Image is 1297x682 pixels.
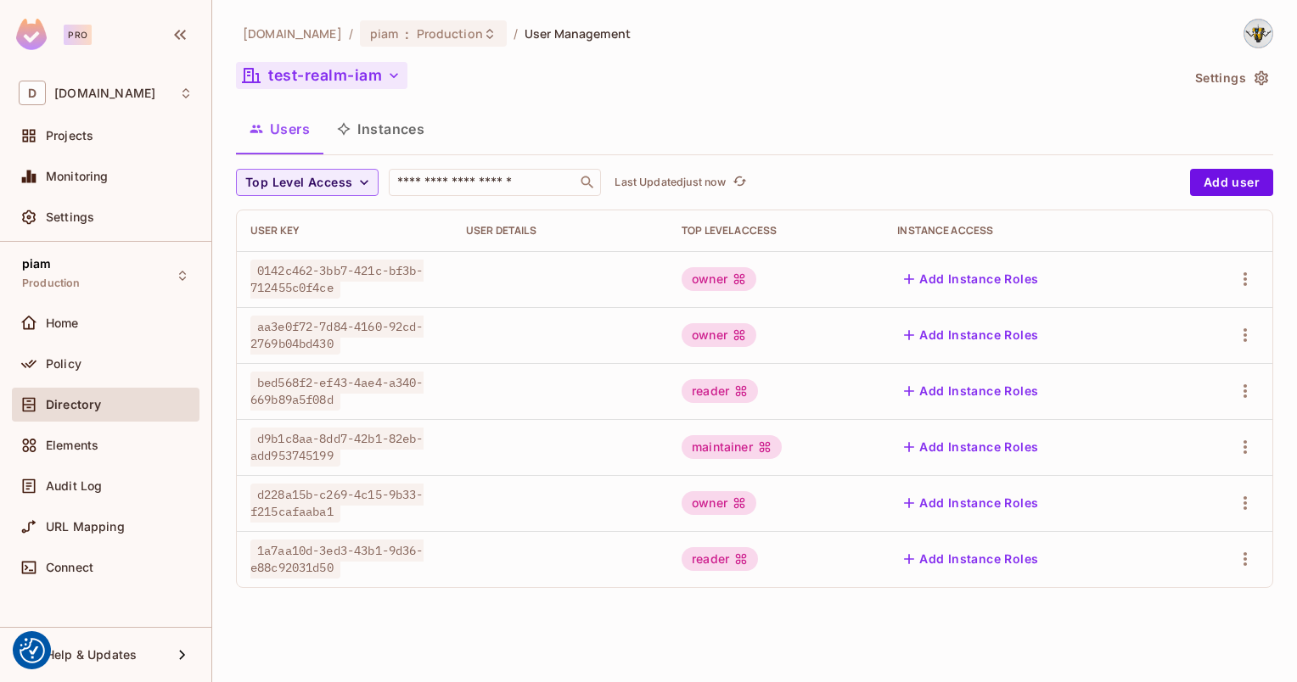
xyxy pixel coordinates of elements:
button: Instances [323,108,438,150]
button: Users [236,108,323,150]
div: maintainer [682,435,782,459]
p: Last Updated just now [615,176,726,189]
div: User Key [250,224,439,238]
button: Add Instance Roles [897,489,1045,517]
span: D [19,81,46,105]
div: Instance Access [897,224,1166,238]
span: piam [22,257,52,271]
button: test-realm-iam [236,62,407,89]
span: the active workspace [243,25,342,42]
div: owner [682,267,756,291]
li: / [514,25,518,42]
img: SReyMgAAAABJRU5ErkJggg== [16,19,47,50]
span: Projects [46,129,93,143]
button: Add user [1190,169,1273,196]
span: 1a7aa10d-3ed3-43b1-9d36-e88c92031d50 [250,539,424,579]
li: / [349,25,353,42]
button: Add Instance Roles [897,266,1045,293]
span: Click to refresh data [726,172,750,193]
span: Policy [46,357,81,371]
span: Workspace: datev.de [54,87,155,100]
div: reader [682,547,758,571]
div: User Details [466,224,654,238]
span: Top Level Access [245,172,352,193]
button: Settings [1188,64,1273,92]
div: Top Level Access [682,224,870,238]
span: Audit Log [46,479,102,493]
div: Pro [64,25,92,45]
button: Add Instance Roles [897,433,1045,461]
div: owner [682,323,756,347]
button: Add Instance Roles [897,377,1045,405]
button: Add Instance Roles [897,545,1045,573]
button: Add Instance Roles [897,321,1045,349]
span: Elements [46,439,98,452]
button: refresh [729,172,750,193]
span: bed568f2-ef43-4ae4-a340-669b89a5f08d [250,372,424,411]
span: Connect [46,561,93,574]
div: owner [682,491,756,515]
div: reader [682,379,758,403]
span: Directory [46,398,101,411]
span: d228a15b-c269-4c15-9b33-f215cafaaba1 [250,484,424,523]
span: User Management [525,25,631,42]
span: Help & Updates [46,648,137,662]
span: Production [22,277,81,290]
button: Top Level Access [236,169,379,196]
span: Production [417,25,483,42]
span: Home [46,316,79,330]
span: 0142c462-3bb7-421c-bf3b-712455c0f4ce [250,260,424,299]
span: Settings [46,210,94,224]
button: Consent Preferences [20,638,45,663]
span: URL Mapping [46,520,125,534]
span: aa3e0f72-7d84-4160-92cd-2769b04bd430 [250,316,424,355]
img: Revisit consent button [20,638,45,663]
img: Hartmann, Patrick [1244,20,1272,48]
span: Monitoring [46,170,109,183]
span: piam [370,25,399,42]
span: refresh [733,174,747,191]
span: d9b1c8aa-8dd7-42b1-82eb-add953745199 [250,428,424,467]
span: : [404,27,410,41]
